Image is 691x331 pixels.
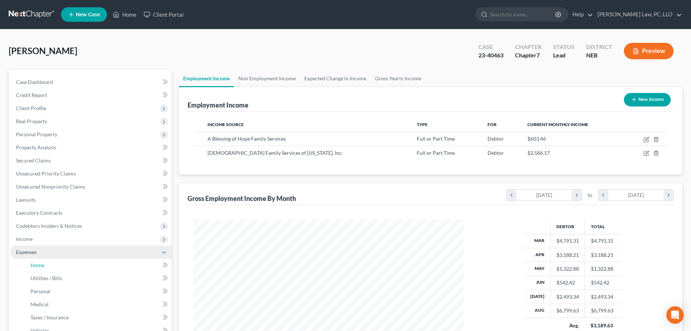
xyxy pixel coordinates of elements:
span: Medical [30,301,49,307]
span: Secured Claims [16,157,51,164]
div: $1,322.88 [556,265,579,273]
a: Help [569,8,593,21]
input: Search by name... [490,8,556,21]
span: For [488,122,497,127]
span: Full or Part Time [417,136,455,142]
a: Home [25,259,172,272]
td: $4,791.31 [585,234,622,248]
button: Preview [624,43,674,59]
a: Lawsuits [10,193,172,206]
div: $3,188.21 [556,251,579,259]
span: [DEMOGRAPHIC_DATA] Family Services of [US_STATE], Inc. [207,150,343,156]
div: NEB [586,51,612,60]
span: Property Analysis [16,144,56,150]
th: Total [585,219,622,234]
a: [PERSON_NAME] Law, PC, LLO [594,8,682,21]
span: New Case [76,12,100,17]
a: Taxes / Insurance [25,311,172,324]
a: Secured Claims [10,154,172,167]
span: Utilities / Bills [30,275,62,281]
a: Employment Income [179,70,234,87]
div: $3,189.63 [591,322,616,329]
div: Status [553,43,575,51]
span: Executory Contracts [16,210,62,216]
span: to [588,191,592,199]
i: chevron_right [572,190,581,201]
span: Credit Report [16,92,47,98]
span: Real Property [16,118,47,124]
div: [DATE] [517,190,572,201]
div: $4,791.31 [556,237,579,245]
a: Unsecured Priority Claims [10,167,172,180]
span: Home [30,262,44,268]
td: $542.42 [585,276,622,290]
span: Income [16,236,33,242]
span: Personal Property [16,131,57,137]
a: Property Analysis [10,141,172,154]
div: $6,799.63 [556,307,579,314]
div: $2,493.34 [556,293,579,300]
td: $1,322.88 [585,262,622,276]
div: Chapter [515,51,542,60]
th: Apr [525,248,551,262]
a: Case Dashboard [10,76,172,89]
div: District [586,43,612,51]
a: Personal [25,285,172,298]
span: $2,586.17 [527,150,550,156]
i: chevron_left [599,190,608,201]
a: Medical [25,298,172,311]
i: chevron_left [507,190,517,201]
span: $603.46 [527,136,546,142]
td: $6,799.63 [585,304,622,318]
div: Open Intercom Messenger [666,306,684,324]
th: Debtor [550,219,585,234]
span: Unsecured Priority Claims [16,170,76,177]
td: $2,493.34 [585,290,622,304]
span: Unsecured Nonpriority Claims [16,183,85,190]
span: Lawsuits [16,197,36,203]
span: Income Source [207,122,244,127]
div: [DATE] [608,190,664,201]
a: Credit Report [10,89,172,102]
td: $3,188.21 [585,248,622,262]
div: Employment Income [188,101,248,109]
th: Mar [525,234,551,248]
button: New Income [624,93,671,106]
span: Client Profile [16,105,46,111]
span: Codebtors Insiders & Notices [16,223,82,229]
th: [DATE] [525,290,551,304]
span: A Blessing of Hope Family Services [207,136,286,142]
span: Taxes / Insurance [30,314,69,320]
i: chevron_right [663,190,673,201]
th: Jun [525,276,551,290]
span: Debtor [488,150,504,156]
div: Gross Employment Income By Month [188,194,296,203]
div: $542.42 [556,279,579,286]
span: Current Monthly Income [527,122,588,127]
span: [PERSON_NAME] [9,45,77,56]
a: Expected Change in Income [300,70,371,87]
a: Client Portal [140,8,187,21]
span: Full or Part Time [417,150,455,156]
div: Chapter [515,43,542,51]
th: Aug [525,304,551,318]
span: 7 [536,52,540,58]
div: Case [478,43,503,51]
span: Case Dashboard [16,79,53,85]
span: Debtor [488,136,504,142]
div: Lead [553,51,575,60]
span: Expenses [16,249,37,255]
th: May [525,262,551,276]
a: Non Employment Income [234,70,300,87]
a: Home [109,8,140,21]
span: Type [417,122,428,127]
div: Avg. [556,322,579,329]
a: Executory Contracts [10,206,172,219]
a: Unsecured Nonpriority Claims [10,180,172,193]
span: Personal [30,288,50,294]
a: Utilities / Bills [25,272,172,285]
div: 23-40463 [478,51,503,60]
a: Gross Yearly Income [371,70,425,87]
